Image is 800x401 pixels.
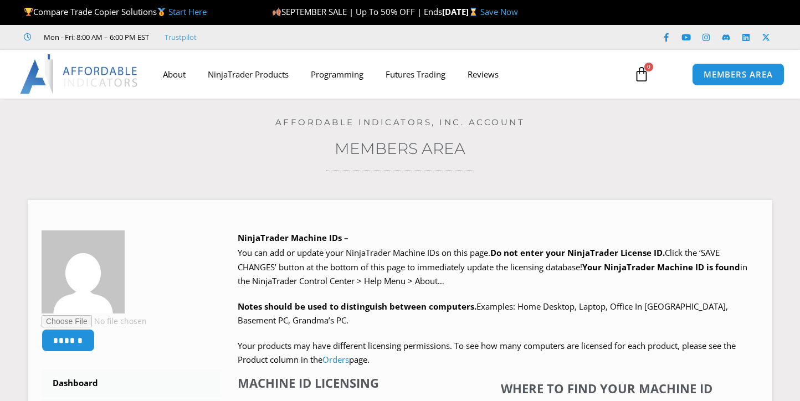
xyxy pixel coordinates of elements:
a: MEMBERS AREA [692,63,784,86]
a: Affordable Indicators, Inc. Account [275,117,525,127]
strong: [DATE] [442,6,480,17]
img: 24017d5e1face5bfaa8bd24ffca9f9fb0eae31efa97aeebeb1b7047f91e5bb4a [42,230,125,313]
a: Programming [300,61,375,87]
span: Compare Trade Copier Solutions [24,6,207,17]
img: 🍂 [273,8,281,16]
a: Trustpilot [165,30,197,44]
img: 🏆 [24,8,33,16]
a: Dashboard [42,369,221,398]
a: Futures Trading [375,61,457,87]
b: NinjaTrader Machine IDs – [238,232,348,243]
a: Members Area [335,139,465,158]
span: Click the ‘SAVE CHANGES’ button at the bottom of this page to immediately update the licensing da... [238,247,747,286]
a: Save Now [480,6,518,17]
a: Reviews [457,61,510,87]
a: Start Here [168,6,207,17]
span: Examples: Home Desktop, Laptop, Office In [GEOGRAPHIC_DATA], Basement PC, Grandma’s PC. [238,301,728,326]
h4: Machine ID Licensing [238,376,448,390]
img: LogoAI | Affordable Indicators – NinjaTrader [20,54,139,94]
a: NinjaTrader Products [197,61,300,87]
strong: Your NinjaTrader Machine ID is found [582,261,740,273]
span: You can add or update your NinjaTrader Machine IDs on this page. [238,247,490,258]
span: MEMBERS AREA [704,70,773,79]
strong: Notes should be used to distinguish between computers. [238,301,476,312]
img: ⌛ [469,8,478,16]
h4: Where to find your Machine ID [461,381,752,395]
span: Your products may have different licensing permissions. To see how many computers are licensed fo... [238,340,736,366]
span: 0 [644,63,653,71]
span: Mon - Fri: 8:00 AM – 6:00 PM EST [41,30,149,44]
img: 🥇 [157,8,166,16]
a: 0 [617,58,666,90]
a: Orders [322,354,349,365]
a: About [152,61,197,87]
span: SEPTEMBER SALE | Up To 50% OFF | Ends [272,6,442,17]
nav: Menu [152,61,624,87]
b: Do not enter your NinjaTrader License ID. [490,247,665,258]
